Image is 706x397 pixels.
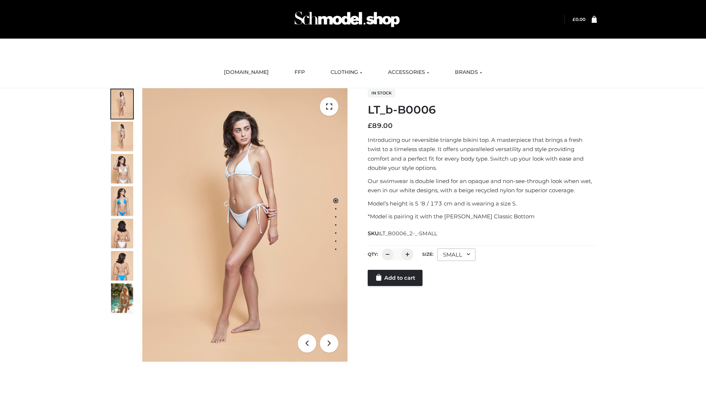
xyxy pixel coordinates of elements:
div: SMALL [437,248,475,261]
img: ArielClassicBikiniTop_CloudNine_AzureSky_OW114ECO_1-scaled.jpg [111,89,133,119]
a: CLOTHING [325,64,368,81]
p: *Model is pairing it with the [PERSON_NAME] Classic Bottom [368,212,597,221]
a: [DOMAIN_NAME] [218,64,274,81]
img: ArielClassicBikiniTop_CloudNine_AzureSky_OW114ECO_8-scaled.jpg [111,251,133,280]
span: In stock [368,89,395,97]
img: ArielClassicBikiniTop_CloudNine_AzureSky_OW114ECO_2-scaled.jpg [111,122,133,151]
img: ArielClassicBikiniTop_CloudNine_AzureSky_OW114ECO_3-scaled.jpg [111,154,133,183]
a: ACCESSORIES [382,64,435,81]
h1: LT_b-B0006 [368,103,597,117]
a: BRANDS [449,64,488,81]
img: Schmodel Admin 964 [292,5,402,34]
img: ArielClassicBikiniTop_CloudNine_AzureSky_OW114ECO_4-scaled.jpg [111,186,133,216]
span: SKU: [368,229,438,238]
span: £ [573,17,575,22]
a: £0.00 [573,17,585,22]
p: Introducing our reversible triangle bikini top. A masterpiece that brings a fresh twist to a time... [368,135,597,173]
label: Size: [422,251,434,257]
span: £ [368,122,372,130]
a: FFP [289,64,310,81]
bdi: 0.00 [573,17,585,22]
img: ArielClassicBikiniTop_CloudNine_AzureSky_OW114ECO_7-scaled.jpg [111,219,133,248]
p: Model’s height is 5 ‘8 / 173 cm and is wearing a size S. [368,199,597,208]
img: ArielClassicBikiniTop_CloudNine_AzureSky_OW114ECO_1 [142,88,347,362]
label: QTY: [368,251,378,257]
a: Add to cart [368,270,422,286]
span: LT_B0006_2-_-SMALL [380,230,437,237]
bdi: 89.00 [368,122,393,130]
p: Our swimwear is double lined for an opaque and non-see-through look when wet, even in our white d... [368,176,597,195]
img: Arieltop_CloudNine_AzureSky2.jpg [111,283,133,313]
